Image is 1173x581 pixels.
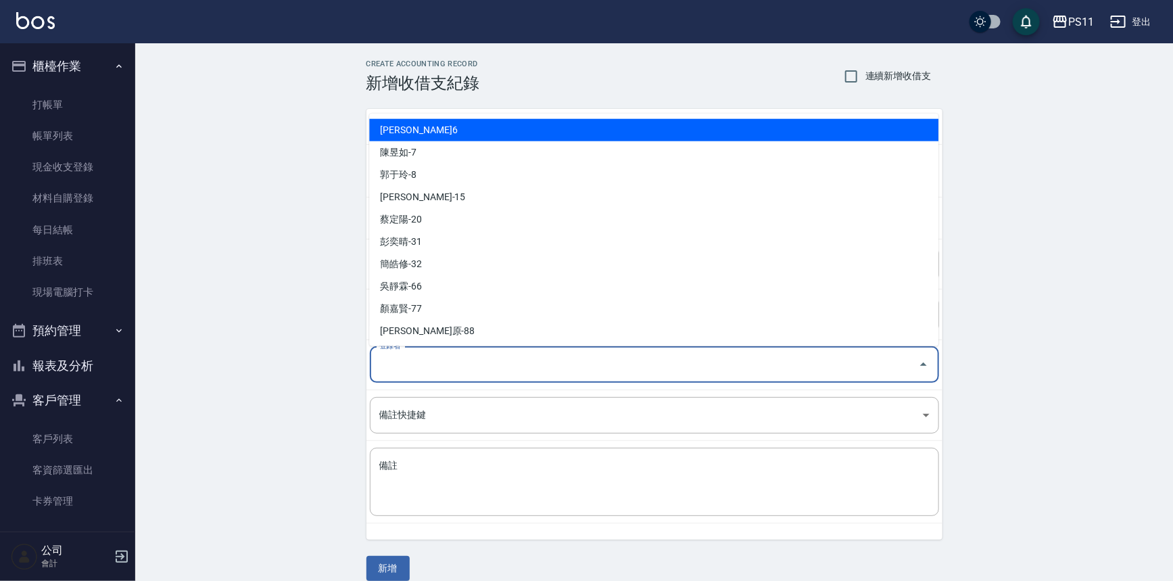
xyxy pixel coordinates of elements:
h5: 公司 [41,544,110,557]
li: [PERSON_NAME]6 [369,119,938,141]
button: PS11 [1047,8,1099,36]
a: 帳單列表 [5,120,130,152]
li: 顏嘉賢-77 [369,298,938,320]
a: 卡券管理 [5,486,130,517]
a: 排班表 [5,246,130,277]
div: PS11 [1068,14,1094,30]
button: 新增 [366,556,410,581]
button: Close [913,354,934,375]
p: 會計 [41,557,110,570]
li: 吳靜霖-66 [369,275,938,298]
a: 每日結帳 [5,214,130,246]
h2: CREATE ACCOUNTING RECORD [366,60,480,68]
a: 現金收支登錄 [5,152,130,183]
li: 彭奕晴-31 [369,231,938,253]
button: 行銷工具 [5,523,130,558]
li: 簡皓修-32 [369,253,938,275]
span: 連續新增收借支 [865,69,932,83]
img: Person [11,543,38,570]
li: 公司-99 [369,342,938,365]
a: 現場電腦打卡 [5,277,130,308]
li: 陳昱如-7 [369,141,938,164]
button: 客戶管理 [5,383,130,418]
button: 登出 [1105,9,1157,34]
li: [PERSON_NAME]原-88 [369,320,938,342]
button: save [1013,8,1040,35]
a: 客戶列表 [5,423,130,455]
button: 預約管理 [5,313,130,348]
h3: 新增收借支紀錄 [366,74,480,93]
label: 登錄者 [379,341,400,351]
a: 打帳單 [5,89,130,120]
a: 客資篩選匯出 [5,455,130,486]
img: Logo [16,12,55,29]
button: 櫃檯作業 [5,49,130,84]
li: [PERSON_NAME]-15 [369,186,938,208]
li: 郭于玲-8 [369,164,938,186]
button: 報表及分析 [5,348,130,384]
li: 蔡定陽-20 [369,208,938,231]
a: 材料自購登錄 [5,183,130,214]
